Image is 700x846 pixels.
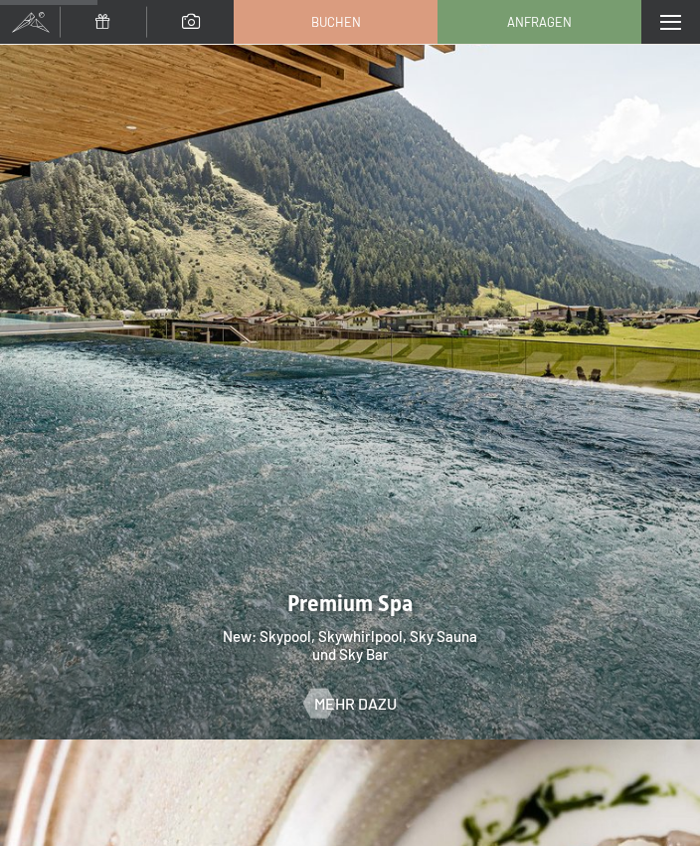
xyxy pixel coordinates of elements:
[507,13,572,31] span: Anfragen
[304,693,397,715] a: Mehr dazu
[314,693,397,715] span: Mehr dazu
[311,13,361,31] span: Buchen
[235,1,437,43] a: Buchen
[438,1,640,43] a: Anfragen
